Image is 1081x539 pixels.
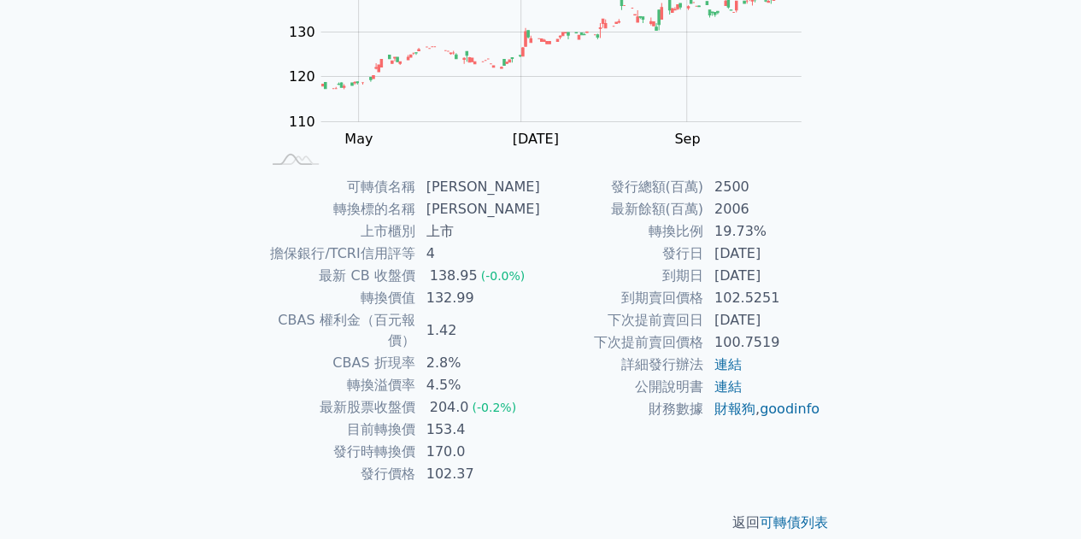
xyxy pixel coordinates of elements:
td: CBAS 權利金（百元報價） [261,309,416,352]
td: 轉換標的名稱 [261,198,416,220]
td: 擔保銀行/TCRI信用評等 [261,243,416,265]
td: 目前轉換價 [261,419,416,441]
tspan: May [344,131,373,147]
td: 最新 CB 收盤價 [261,265,416,287]
td: 102.5251 [704,287,821,309]
td: [DATE] [704,243,821,265]
td: [PERSON_NAME] [416,198,541,220]
td: 下次提前賣回價格 [541,331,704,354]
td: 到期日 [541,265,704,287]
td: 102.37 [416,463,541,485]
td: 132.99 [416,287,541,309]
td: 發行時轉換價 [261,441,416,463]
a: 連結 [714,356,742,372]
td: 2500 [704,176,821,198]
td: 轉換價值 [261,287,416,309]
tspan: Sep [674,131,700,147]
td: 轉換溢價率 [261,374,416,396]
tspan: 120 [289,68,315,85]
td: [DATE] [704,309,821,331]
td: 到期賣回價格 [541,287,704,309]
td: 轉換比例 [541,220,704,243]
td: 170.0 [416,441,541,463]
td: CBAS 折現率 [261,352,416,374]
td: [DATE] [704,265,821,287]
tspan: 130 [289,24,315,40]
td: 100.7519 [704,331,821,354]
a: 連結 [714,378,742,395]
td: 最新餘額(百萬) [541,198,704,220]
a: 財報狗 [714,401,755,417]
td: 發行價格 [261,463,416,485]
td: 發行總額(百萬) [541,176,704,198]
div: 204.0 [426,397,473,418]
td: 上市櫃別 [261,220,416,243]
tspan: [DATE] [512,131,558,147]
td: 下次提前賣回日 [541,309,704,331]
td: 1.42 [416,309,541,352]
td: 153.4 [416,419,541,441]
td: 上市 [416,220,541,243]
a: goodinfo [760,401,820,417]
td: 2006 [704,198,821,220]
span: (-0.2%) [472,401,516,414]
td: 19.73% [704,220,821,243]
td: 4.5% [416,374,541,396]
span: (-0.0%) [481,269,526,283]
div: 138.95 [426,266,481,286]
tspan: 110 [289,114,315,130]
td: 最新股票收盤價 [261,396,416,419]
td: 4 [416,243,541,265]
p: 返回 [240,513,842,533]
td: [PERSON_NAME] [416,176,541,198]
td: 財務數據 [541,398,704,420]
td: 發行日 [541,243,704,265]
td: 詳細發行辦法 [541,354,704,376]
td: 可轉債名稱 [261,176,416,198]
td: 公開說明書 [541,376,704,398]
td: 2.8% [416,352,541,374]
a: 可轉債列表 [760,514,828,530]
td: , [704,398,821,420]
